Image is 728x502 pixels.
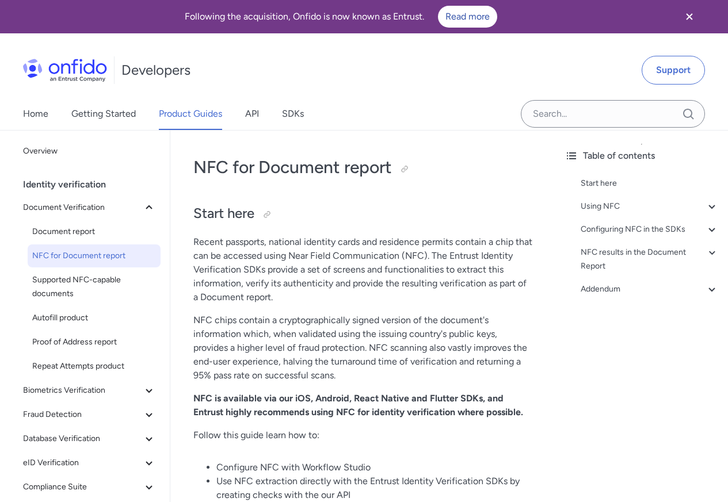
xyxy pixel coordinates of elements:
[32,311,156,325] span: Autofill product
[18,379,161,402] button: Biometrics Verification
[14,6,668,28] div: Following the acquisition, Onfido is now known as Entrust.
[193,235,532,304] p: Recent passports, national identity cards and residence permits contain a chip that can be access...
[23,408,142,421] span: Fraud Detection
[23,480,142,494] span: Compliance Suite
[28,220,161,243] a: Document report
[581,177,719,190] a: Start here
[23,456,142,470] span: eID Verification
[438,6,497,28] a: Read more
[32,249,156,263] span: NFC for Document report
[245,98,259,130] a: API
[32,335,156,349] span: Proof of Address report
[159,98,222,130] a: Product Guides
[282,98,304,130] a: SDKs
[581,246,719,273] a: NFC results in the Document Report
[668,2,711,31] button: Close banner
[193,428,532,442] p: Follow this guide learn how to:
[23,59,107,82] img: Onfido Logo
[18,140,161,163] a: Overview
[18,403,161,426] button: Fraud Detection
[18,196,161,219] button: Document Verification
[581,223,719,236] a: Configuring NFC in the SDKs
[642,56,705,85] a: Support
[18,451,161,474] button: eID Verification
[581,282,719,296] a: Addendum
[23,144,156,158] span: Overview
[18,427,161,450] button: Database Verification
[193,156,532,179] h1: NFC for Document report
[23,173,165,196] div: Identity verification
[23,432,142,446] span: Database Verification
[521,100,705,128] input: Onfido search input field
[28,355,161,378] a: Repeat Attempts product
[216,474,532,502] li: Use NFC extraction directly with the Entrust Identity Verification SDKs by creating checks with t...
[28,306,161,329] a: Autofill product
[581,200,719,213] a: Using NFC
[565,149,719,163] div: Table of contents
[23,201,142,214] span: Document Verification
[71,98,136,130] a: Getting Started
[28,331,161,354] a: Proof of Address report
[18,476,161,499] button: Compliance Suite
[193,393,523,417] strong: NFC is available via our iOS, Android, React Native and Flutter SDKs, and Entrust highly recommen...
[32,359,156,373] span: Repeat Attempts product
[193,313,532,382] p: NFC chips contain a cryptographically signed version of the document's information which, when va...
[32,273,156,301] span: Supported NFC-capable documents
[28,244,161,267] a: NFC for Document report
[193,204,532,224] h2: Start here
[23,98,48,130] a: Home
[28,269,161,305] a: Supported NFC-capable documents
[683,10,696,24] svg: Close banner
[216,461,532,474] li: Configure NFC with Workflow Studio
[121,61,190,79] h1: Developers
[23,384,142,397] span: Biometrics Verification
[32,225,156,239] span: Document report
